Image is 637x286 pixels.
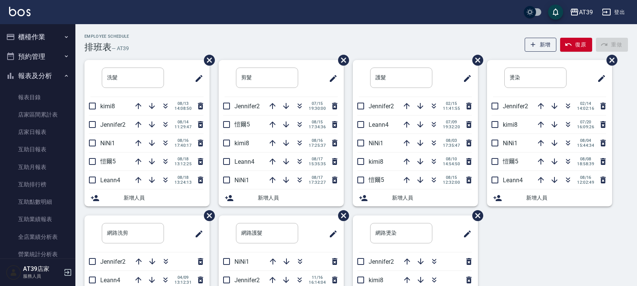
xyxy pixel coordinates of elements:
[175,161,191,166] span: 13:12:25
[175,106,191,111] span: 14:08:50
[175,175,191,180] span: 08/18
[6,265,21,280] img: Person
[234,258,249,265] span: NiNi1
[190,69,204,88] span: 修改班表的標題
[100,121,126,128] span: Jennifer2
[175,157,191,161] span: 08/18
[309,120,326,125] span: 08/15
[332,205,350,227] span: 刪除班表
[175,280,191,285] span: 13:12:31
[84,34,129,39] h2: Employee Schedule
[369,277,383,284] span: kimi8
[309,180,326,185] span: 17:32:27
[3,193,72,211] a: 互助點數明細
[579,8,593,17] div: AT39
[577,138,594,143] span: 08/04
[577,120,594,125] span: 07/20
[467,205,484,227] span: 刪除班表
[577,125,594,129] span: 16:09:26
[370,223,432,243] input: 排版標題
[124,194,204,202] span: 新增人員
[309,106,326,111] span: 19:30:00
[443,161,460,166] span: 14:54:50
[577,180,594,185] span: 12:02:49
[198,49,216,71] span: 刪除班表
[526,194,606,202] span: 新增人員
[100,140,115,147] span: NiNi1
[324,225,338,243] span: 修改班表的標題
[309,138,326,143] span: 08/16
[175,120,191,125] span: 08/14
[577,143,594,148] span: 15:44:34
[577,106,594,111] span: 14:02:16
[593,69,606,88] span: 修改班表的標題
[503,121,518,128] span: kimi8
[3,158,72,176] a: 互助月報表
[236,223,298,243] input: 排版標題
[525,38,557,52] button: 新增
[112,45,129,52] h6: — AT39
[487,189,612,206] div: 新增人員
[102,68,164,88] input: 排版標題
[443,106,460,111] span: 11:41:55
[3,228,72,246] a: 全店業績分析表
[567,5,596,20] button: AT39
[175,125,191,129] span: 11:29:47
[443,120,460,125] span: 07/09
[234,177,249,184] span: NiNi1
[3,246,72,263] a: 營業統計分析表
[100,258,126,265] span: Jennifer2
[548,5,563,20] button: save
[467,49,484,71] span: 刪除班表
[601,49,619,71] span: 刪除班表
[3,106,72,123] a: 店家區間累計表
[190,225,204,243] span: 修改班表的標題
[392,194,472,202] span: 新增人員
[503,177,523,184] span: Leann4
[234,121,250,128] span: 愷爾5
[369,158,383,165] span: kimi8
[560,38,592,52] button: 復原
[353,189,478,206] div: 新增人員
[458,225,472,243] span: 修改班表的標題
[100,177,120,184] span: Leann4
[309,161,326,166] span: 15:35:35
[234,103,260,110] span: Jennifer2
[577,161,594,166] span: 18:58:39
[3,141,72,158] a: 互助日報表
[369,140,383,147] span: NiNi1
[3,123,72,141] a: 店家日報表
[84,42,112,52] h3: 排班表
[369,121,389,128] span: Leann4
[369,176,384,183] span: 愷爾5
[84,189,210,206] div: 新增人員
[443,101,460,106] span: 02/15
[577,175,594,180] span: 08/16
[219,189,344,206] div: 新增人員
[23,265,61,273] h5: AT39店家
[332,49,350,71] span: 刪除班表
[9,7,31,16] img: Logo
[102,223,164,243] input: 排版標題
[309,275,326,280] span: 11/16
[236,68,298,88] input: 排版標題
[3,47,72,66] button: 預約管理
[504,68,567,88] input: 排版標題
[309,101,326,106] span: 07/15
[198,205,216,227] span: 刪除班表
[3,176,72,193] a: 互助排行榜
[577,157,594,161] span: 08/08
[443,175,460,180] span: 08/15
[175,180,191,185] span: 13:24:13
[309,175,326,180] span: 08/17
[175,275,191,280] span: 04/09
[370,68,432,88] input: 排版標題
[443,143,460,148] span: 17:35:47
[577,101,594,106] span: 02/14
[458,69,472,88] span: 修改班表的標題
[175,143,191,148] span: 17:40:17
[443,180,460,185] span: 12:32:00
[3,66,72,86] button: 報表及分析
[309,280,326,285] span: 16:14:04
[100,277,120,284] span: Leann4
